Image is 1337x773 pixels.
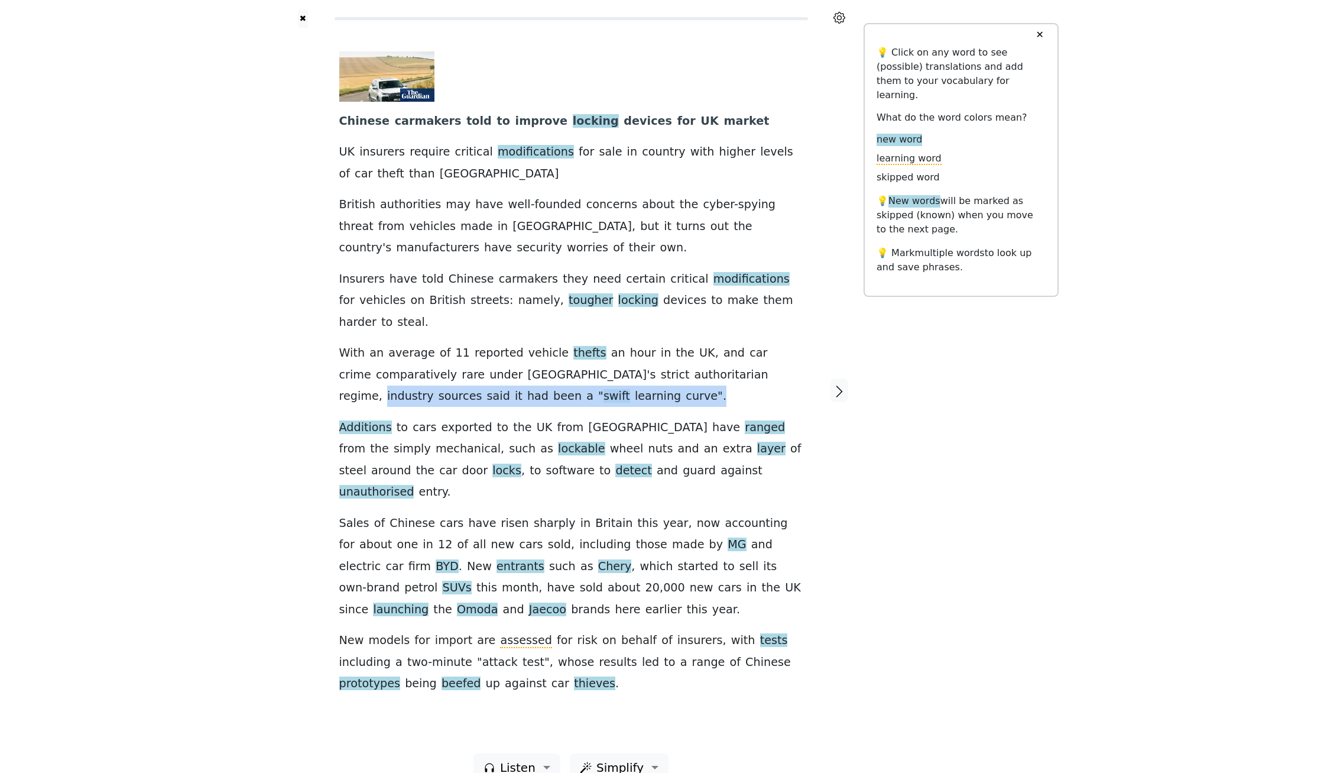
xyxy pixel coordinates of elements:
[477,633,495,648] span: are
[749,346,767,361] span: car
[602,633,616,648] span: on
[580,581,603,596] span: sold
[385,241,391,255] span: s
[638,516,658,531] span: this
[528,346,569,361] span: vehicle
[387,389,434,404] span: industry
[663,581,685,596] span: 000
[410,293,424,308] span: on
[381,315,392,330] span: to
[475,346,524,361] span: reported
[728,538,746,552] span: MG
[339,293,355,308] span: for
[571,603,610,617] span: brands
[574,677,615,691] span: thieves
[442,581,471,596] span: SUVs
[339,655,391,670] span: including
[573,346,606,361] span: thefts
[339,272,385,287] span: Insurers
[699,346,715,361] span: UK
[544,655,553,670] span: ",
[369,346,384,361] span: an
[747,581,757,596] span: in
[339,442,366,457] span: from
[298,9,308,28] a: ✖
[670,272,708,287] span: critical
[627,145,638,160] span: in
[751,538,773,552] span: and
[687,603,708,617] span: this
[339,241,382,255] span: country
[660,581,663,596] span: ,
[462,368,485,383] span: rare
[558,655,594,670] span: whose
[438,538,452,552] span: 12
[580,559,593,574] span: as
[339,633,364,648] span: New
[505,677,547,691] span: against
[563,272,588,287] span: they
[339,485,414,500] span: unauthorised
[439,464,457,478] span: car
[436,559,459,574] span: BYD
[680,655,687,670] span: a
[475,198,503,212] span: have
[491,538,515,552] span: new
[760,633,788,648] span: tests
[618,293,658,308] span: locking
[719,145,756,160] span: higher
[497,114,510,129] span: to
[1028,24,1050,46] button: ✕
[512,219,632,234] span: [GEOGRAPHIC_DATA]
[677,114,696,129] span: for
[712,603,736,617] span: year
[615,677,619,691] span: .
[339,51,435,102] img: 2497.jpg
[484,241,512,255] span: have
[877,246,1046,274] p: 💡 Mark to look up and save phrases.
[440,167,559,182] span: [GEOGRAPHIC_DATA]
[339,368,371,383] span: crime
[376,368,457,383] span: comparatively
[359,293,405,308] span: vehicles
[385,559,403,574] span: car
[410,219,456,234] span: vehicles
[763,293,793,308] span: them
[611,346,625,361] span: an
[499,272,558,287] span: carmakers
[410,145,450,160] span: require
[436,442,501,457] span: mechanical
[339,581,400,596] span: own-brand
[723,633,726,648] span: ,
[515,389,523,404] span: it
[629,241,655,255] span: their
[368,633,410,648] span: models
[397,315,424,330] span: steal
[455,145,493,160] span: critical
[683,464,716,478] span: guard
[915,247,985,258] span: multiple words
[359,145,405,160] span: insurers
[355,167,372,182] span: car
[676,219,705,234] span: turns
[439,389,482,404] span: sources
[339,346,365,361] span: With
[508,198,581,212] span: well-founded
[586,389,593,404] span: a
[370,442,389,457] span: the
[615,464,651,478] span: detect
[397,538,418,552] span: one
[877,172,940,184] span: skipped word
[515,114,567,129] span: improve
[723,442,752,457] span: extra
[757,442,786,457] span: layer
[379,389,382,404] span: ,
[790,442,801,457] span: of
[557,421,584,435] span: from
[660,241,684,255] span: own
[359,538,392,552] span: about
[460,219,492,234] span: made
[339,538,355,552] span: for
[725,516,787,531] span: accounting
[560,293,564,308] span: ,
